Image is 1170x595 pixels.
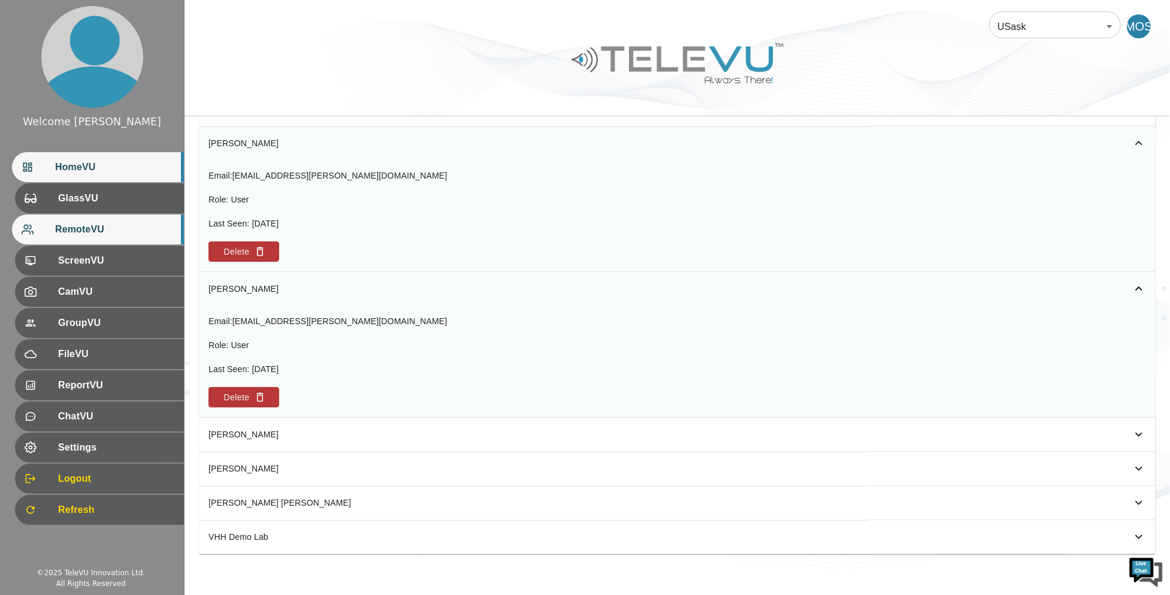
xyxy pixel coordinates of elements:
span: User [231,340,249,350]
div: FileVU [15,339,184,369]
div: MOS [1127,14,1151,38]
img: Chat Widget [1128,553,1164,589]
span: [DATE] [252,364,279,374]
div: [PERSON_NAME] [208,463,858,475]
span: Logout [58,472,174,486]
button: Delete [208,387,279,407]
span: We're online! [69,151,165,272]
div: Minimize live chat window [196,6,225,35]
div: [PERSON_NAME] [PERSON_NAME] [208,497,858,509]
div: Last Seen : [208,218,447,229]
img: Logo [570,38,785,88]
div: Last Seen : [208,363,447,375]
span: [EMAIL_ADDRESS][PERSON_NAME][DOMAIN_NAME] [232,316,448,326]
div: © 2025 TeleVU Innovation Ltd. [37,567,145,578]
div: [PERSON_NAME] [208,428,858,440]
span: [DATE] [252,219,279,228]
img: d_736959983_company_1615157101543_736959983 [20,56,50,86]
div: GlassVU [15,183,184,213]
div: USask [989,10,1121,43]
div: [PERSON_NAME] [208,137,858,149]
div: ScreenVU [15,246,184,276]
textarea: Type your message and hit 'Enter' [6,327,228,369]
div: HomeVU [12,152,184,182]
span: CamVU [58,285,174,299]
div: VHH Demo Lab [208,531,858,543]
div: GroupVU [15,308,184,338]
div: Chat with us now [62,63,201,78]
span: Refresh [58,503,174,517]
button: Delete [208,241,279,262]
div: RemoteVU [12,215,184,244]
span: GroupVU [58,316,174,330]
span: User [231,195,249,204]
span: HomeVU [55,160,174,174]
span: ReportVU [58,378,174,392]
span: RemoteVU [55,222,174,237]
div: Logout [15,464,184,494]
span: ChatVU [58,409,174,424]
span: GlassVU [58,191,174,206]
span: Settings [58,440,174,455]
img: profile.png [41,6,143,108]
div: All Rights Reserved [56,578,126,589]
div: Email : [208,170,447,182]
div: Welcome [PERSON_NAME] [23,114,161,129]
div: [PERSON_NAME] [208,283,858,295]
span: [EMAIL_ADDRESS][PERSON_NAME][DOMAIN_NAME] [232,171,448,180]
div: Settings [15,433,184,463]
div: ChatVU [15,401,184,431]
span: ScreenVU [58,253,174,268]
table: simple table [199,24,1156,554]
div: ReportVU [15,370,184,400]
div: Role : [208,339,447,351]
div: Email : [208,315,447,327]
div: Role : [208,194,447,206]
div: CamVU [15,277,184,307]
span: FileVU [58,347,174,361]
div: Refresh [15,495,184,525]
